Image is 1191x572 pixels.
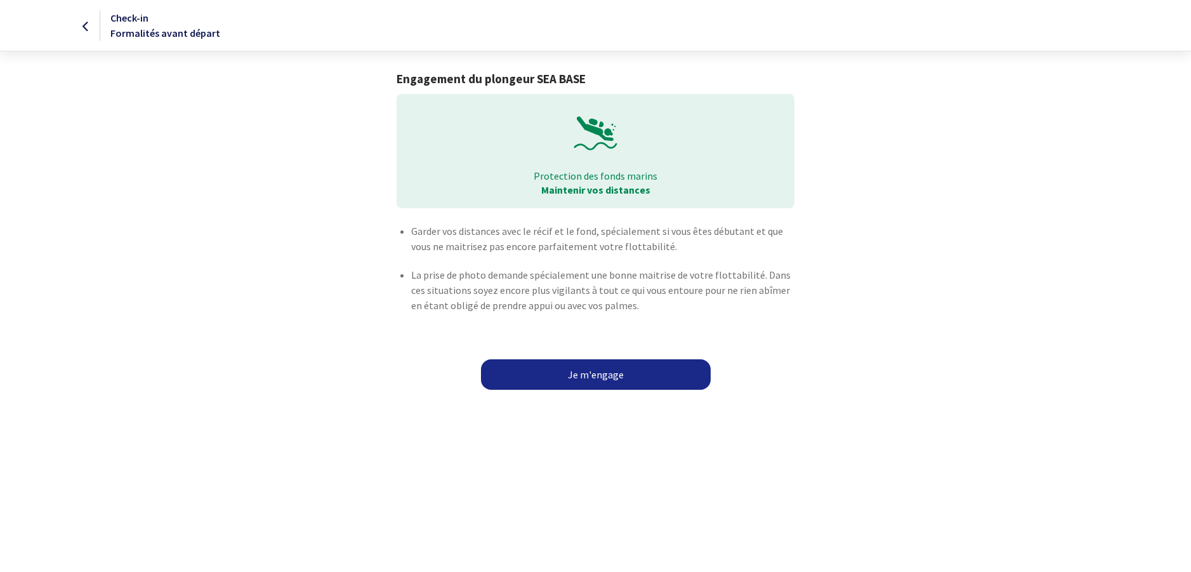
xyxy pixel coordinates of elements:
p: Protection des fonds marins [405,169,786,183]
p: Garder vos distances avec le récif et le fond, spécialement si vous êtes débutant et que vous ne ... [411,223,794,254]
p: La prise de photo demande spécialement une bonne maitrise de votre flottabilité. Dans ces situati... [411,267,794,313]
h1: Engagement du plongeur SEA BASE [397,72,794,86]
span: Check-in Formalités avant départ [110,11,220,39]
strong: Maintenir vos distances [541,183,650,196]
a: Je m'engage [481,359,711,390]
